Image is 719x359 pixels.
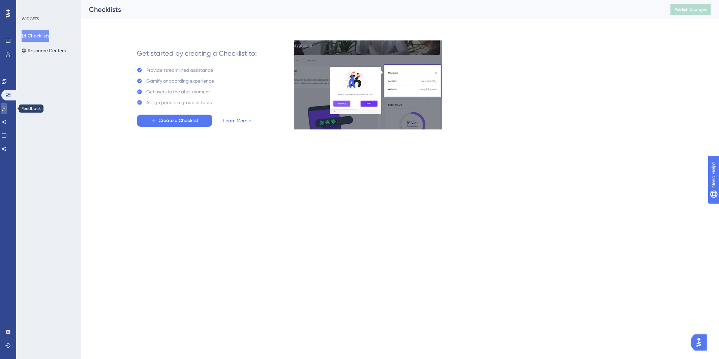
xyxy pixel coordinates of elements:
[146,98,212,107] div: Assign people a group of tasks
[146,88,210,96] div: Get users to the aha-moment
[675,7,707,12] span: Publish Changes
[22,30,49,42] button: Checklists
[146,66,213,74] div: Provide streamlined assistance
[137,115,212,127] button: Create a Checklist
[294,40,443,130] img: e28e67207451d1beac2d0b01ddd05b56.gif
[670,4,711,15] button: Publish Changes
[22,44,66,57] button: Resource Centers
[223,117,251,125] a: Learn More >
[89,5,654,14] div: Checklists
[146,77,214,85] div: Gamify onbaording experience
[16,2,42,10] span: Need Help?
[22,16,39,22] div: WIDGETS
[691,332,711,353] iframe: UserGuiding AI Assistant Launcher
[159,117,199,125] span: Create a Checklist
[137,49,257,58] div: Get started by creating a Checklist to:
